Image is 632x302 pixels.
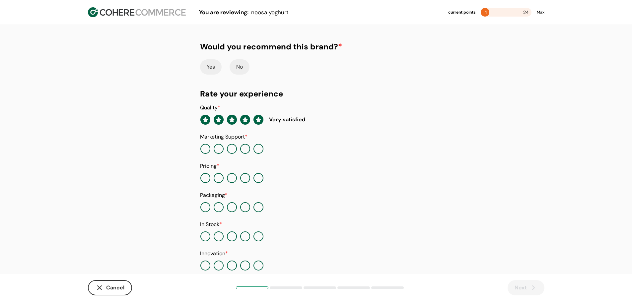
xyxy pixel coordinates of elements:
[200,133,247,140] label: Marketing Support
[200,192,228,199] label: Packaging
[448,9,475,15] div: current points
[537,9,544,15] div: Max
[200,104,220,111] label: Quality
[269,116,305,124] div: Very satisfied
[200,250,228,257] label: Innovation
[200,221,222,228] label: In Stock
[199,9,248,16] span: You are reviewing:
[230,59,249,75] button: No
[200,162,219,169] label: Pricing
[251,9,289,16] span: noosa yoghurt
[200,88,432,100] div: Rate your experience
[485,9,487,15] span: 1
[523,8,529,17] span: 24
[200,41,342,53] div: Would you recommend this brand?
[88,7,186,17] img: Cohere Logo
[508,280,544,295] button: Next
[88,280,132,295] button: Cancel
[200,59,222,75] button: Yes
